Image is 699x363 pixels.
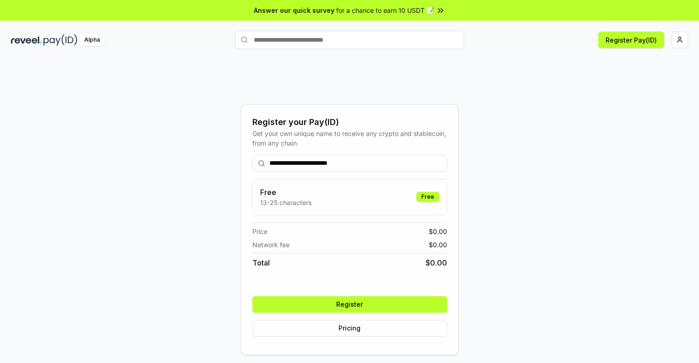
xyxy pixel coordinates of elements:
[416,192,439,202] div: Free
[429,240,447,249] span: $ 0.00
[598,32,664,48] button: Register Pay(ID)
[252,320,447,336] button: Pricing
[79,34,105,46] div: Alpha
[252,296,447,313] button: Register
[252,257,270,268] span: Total
[252,116,447,129] div: Register your Pay(ID)
[11,34,42,46] img: reveel_dark
[429,227,447,236] span: $ 0.00
[44,34,77,46] img: pay_id
[260,187,311,198] h3: Free
[252,227,268,236] span: Price
[254,5,334,15] span: Answer our quick survey
[260,198,311,207] p: 13-25 characters
[426,257,447,268] span: $ 0.00
[336,5,434,15] span: for a chance to earn 10 USDT 📝
[252,240,289,249] span: Network fee
[252,129,447,148] div: Get your own unique name to receive any crypto and stablecoin, from any chain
